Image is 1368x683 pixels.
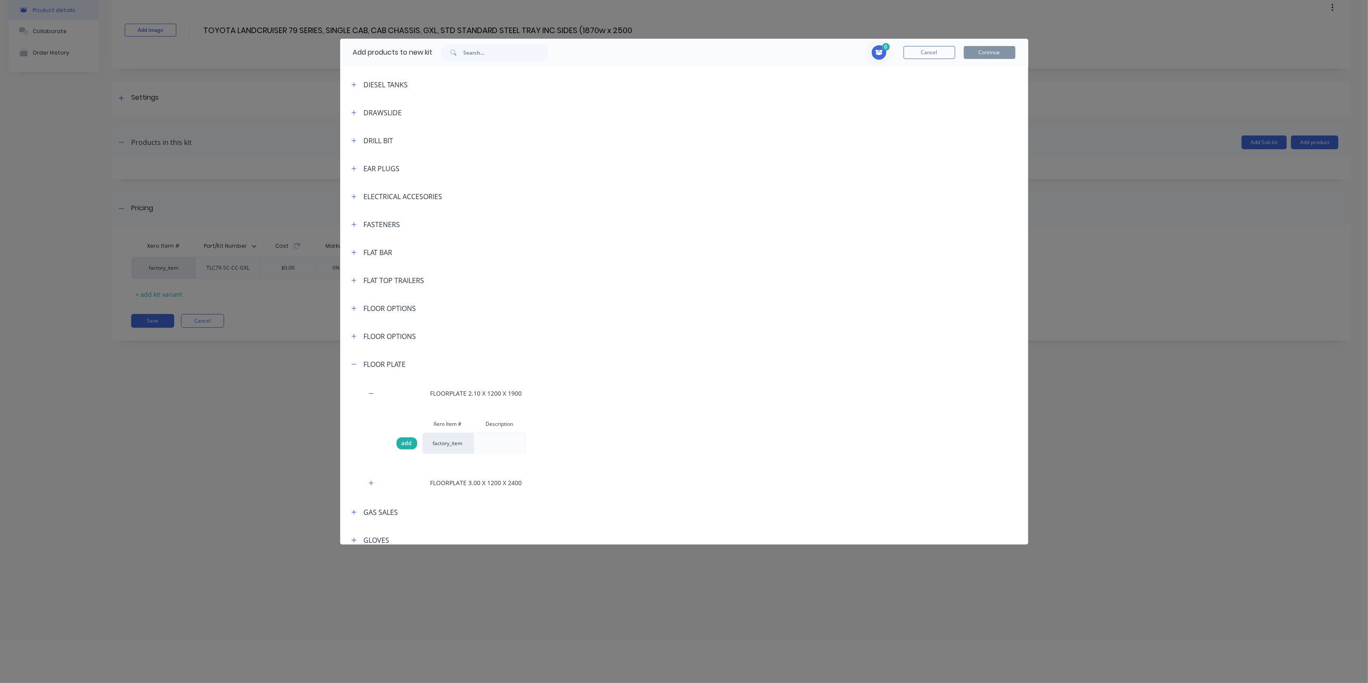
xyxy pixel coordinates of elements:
div: GAS SALES [364,507,398,517]
input: Search... [464,44,549,61]
button: Cancel [904,46,955,59]
div: ELECTRICAL ACCESORIES [364,191,443,202]
div: FLAT TOP TRAILERS [364,275,424,286]
div: FLAT BAR [364,247,393,258]
div: Add products to new kit [340,39,433,66]
div: add [397,437,417,449]
div: factory_item [422,433,473,454]
div: FLOORPLATE 2.10 X 1200 X 1900 [340,378,1028,409]
div: DRILL BIT [364,135,393,146]
div: FASTENERS [364,219,400,230]
span: add [402,439,412,448]
div: Description [473,415,526,433]
div: Xero Item # [422,415,473,433]
button: Continue [964,46,1015,59]
span: 0 [882,43,890,51]
div: FLOORPLATE 3.00 X 1200 X 2400 [340,468,1028,498]
div: DRAWSLIDE [364,108,402,118]
div: FLOOR OPTIONS [364,331,416,341]
div: GLOVES [364,535,390,545]
div: FLOOR OPTIONS [364,303,416,314]
div: DIESEL TANKS [364,80,408,90]
div: EAR PLUGS [364,163,400,174]
div: FLOOR PLATE [364,359,406,369]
